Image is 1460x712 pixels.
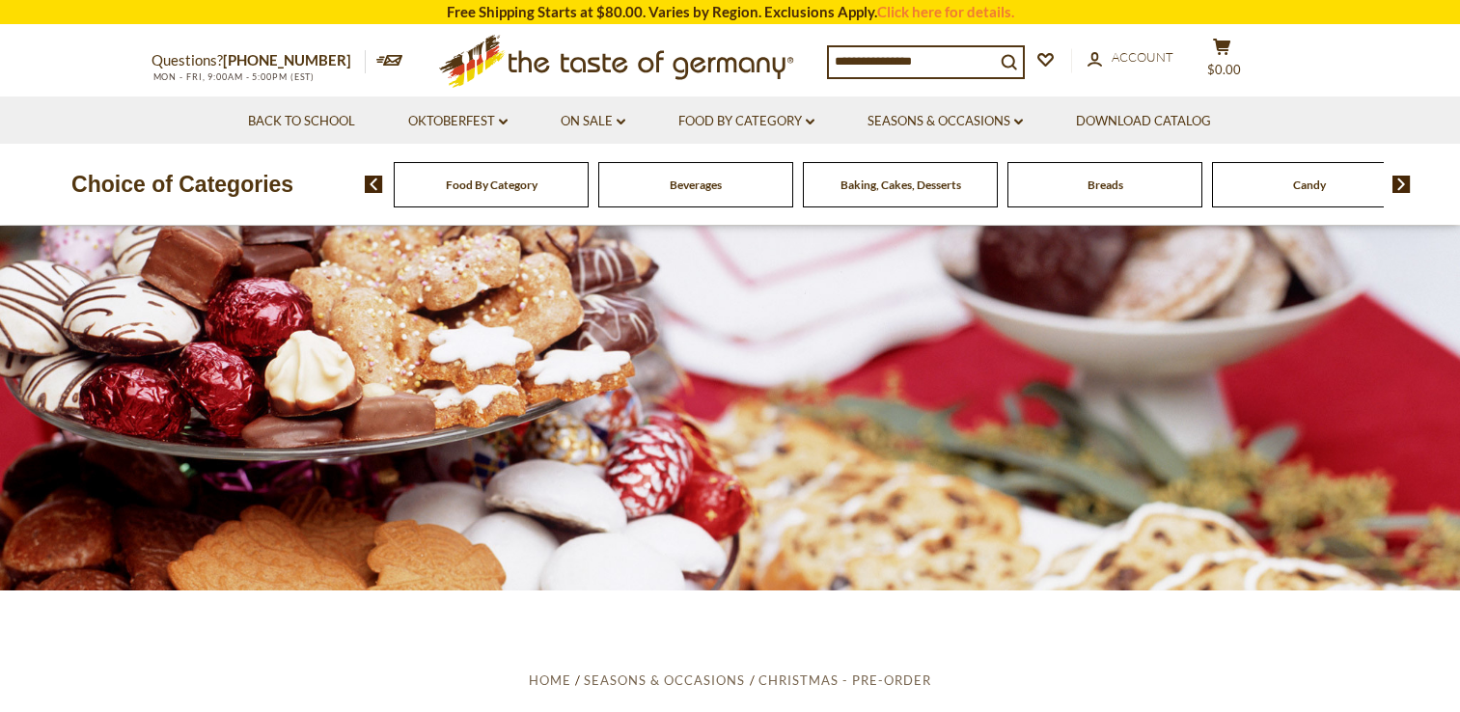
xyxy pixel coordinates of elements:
[1207,62,1241,77] span: $0.00
[1194,38,1252,86] button: $0.00
[365,176,383,193] img: previous arrow
[529,672,571,688] a: Home
[1088,47,1173,68] a: Account
[152,48,366,73] p: Questions?
[1112,49,1173,65] span: Account
[446,178,537,192] a: Food By Category
[561,111,625,132] a: On Sale
[1076,111,1211,132] a: Download Catalog
[1392,176,1411,193] img: next arrow
[758,672,931,688] a: Christmas - PRE-ORDER
[1293,178,1326,192] a: Candy
[1088,178,1123,192] a: Breads
[408,111,508,132] a: Oktoberfest
[868,111,1023,132] a: Seasons & Occasions
[223,51,351,68] a: [PHONE_NUMBER]
[877,3,1014,20] a: Click here for details.
[152,71,316,82] span: MON - FRI, 9:00AM - 5:00PM (EST)
[248,111,355,132] a: Back to School
[584,672,745,688] a: Seasons & Occasions
[670,178,722,192] a: Beverages
[678,111,814,132] a: Food By Category
[840,178,961,192] a: Baking, Cakes, Desserts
